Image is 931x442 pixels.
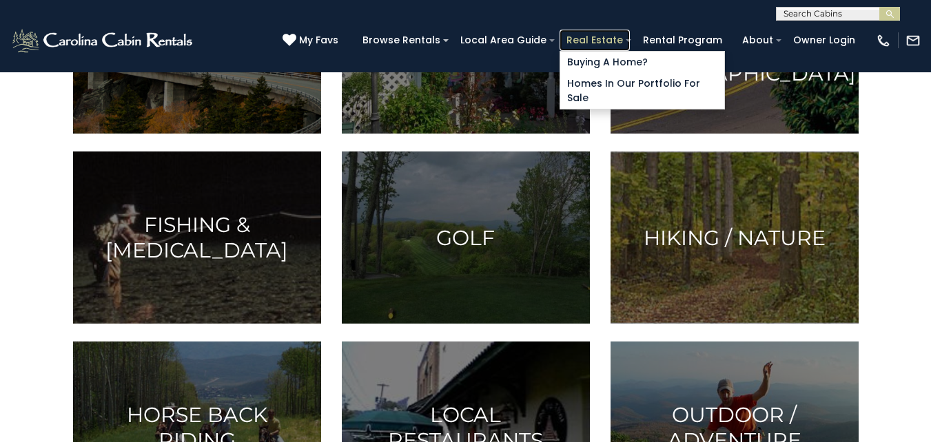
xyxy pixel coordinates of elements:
[786,30,862,51] a: Owner Login
[735,30,780,51] a: About
[876,33,891,48] img: phone-regular-white.png
[299,33,338,48] span: My Favs
[560,73,724,109] a: Homes in Our Portfolio For Sale
[628,225,841,251] h3: Hiking / Nature
[90,212,304,263] h3: Fishing & [MEDICAL_DATA]
[611,151,859,324] a: Hiking / Nature
[453,30,553,51] a: Local Area Guide
[560,52,724,73] a: Buying A Home?
[359,225,573,251] h3: Golf
[906,33,921,48] img: mail-regular-white.png
[73,151,321,324] a: Fishing & [MEDICAL_DATA]
[10,27,196,54] img: White-1-2.png
[342,151,590,324] a: Golf
[560,30,630,51] a: Real Estate
[356,30,447,51] a: Browse Rentals
[283,33,342,48] a: My Favs
[636,30,729,51] a: Rental Program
